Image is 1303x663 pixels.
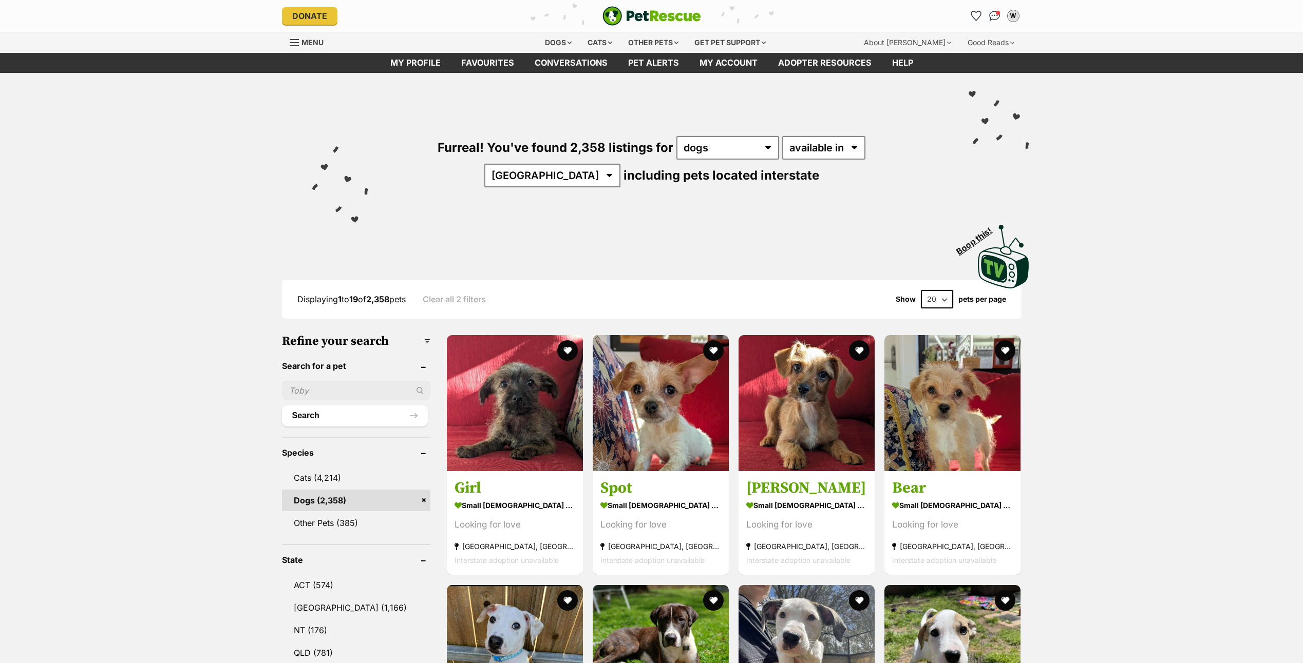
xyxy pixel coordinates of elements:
div: Looking for love [600,518,721,532]
a: Conversations [987,8,1003,24]
button: favourite [703,590,724,611]
a: [GEOGRAPHIC_DATA] (1,166) [282,597,430,618]
span: Show [896,295,916,303]
img: Archie - Chihuahua x Cavalier King Charles Spaniel Dog [739,335,875,471]
a: NT (176) [282,619,430,641]
a: Help [882,53,923,73]
header: Search for a pet [282,361,430,371]
div: Cats [580,32,619,53]
strong: 19 [349,294,358,304]
a: Donate [282,7,337,25]
strong: 1 [338,294,342,304]
div: Dogs [538,32,579,53]
header: State [282,555,430,564]
a: conversations [524,53,618,73]
div: Looking for love [746,518,867,532]
a: Clear all 2 filters [423,295,486,304]
strong: small [DEMOGRAPHIC_DATA] Dog [455,498,575,513]
button: favourite [557,340,578,361]
img: Spot - Chihuahua x Cavalier King Charles Spaniel Dog [593,335,729,471]
a: Spot small [DEMOGRAPHIC_DATA] Dog Looking for love [GEOGRAPHIC_DATA], [GEOGRAPHIC_DATA] Interstat... [593,471,729,575]
h3: Spot [600,479,721,498]
a: My account [689,53,768,73]
a: Favourites [451,53,524,73]
button: favourite [849,340,870,361]
a: Favourites [968,8,985,24]
h3: Bear [892,479,1013,498]
a: Girl small [DEMOGRAPHIC_DATA] Dog Looking for love [GEOGRAPHIC_DATA], [GEOGRAPHIC_DATA] Interstat... [447,471,583,575]
header: Species [282,448,430,457]
div: Looking for love [892,518,1013,532]
strong: [GEOGRAPHIC_DATA], [GEOGRAPHIC_DATA] [600,540,721,554]
label: pets per page [958,295,1006,303]
a: PetRescue [602,6,701,26]
div: W [1008,11,1018,21]
span: Displaying to of pets [297,294,406,304]
a: ACT (574) [282,574,430,596]
button: favourite [995,590,1015,611]
img: Girl - Chihuahua x Cavalier King Charles Spaniel Dog [447,335,583,471]
div: Good Reads [960,32,1022,53]
strong: small [DEMOGRAPHIC_DATA] Dog [600,498,721,513]
a: Boop this! [978,216,1029,290]
input: Toby [282,381,430,400]
strong: [GEOGRAPHIC_DATA], [GEOGRAPHIC_DATA] [892,540,1013,554]
a: Dogs (2,358) [282,490,430,511]
strong: small [DEMOGRAPHIC_DATA] Dog [892,498,1013,513]
img: chat-41dd97257d64d25036548639549fe6c8038ab92f7586957e7f3b1b290dea8141.svg [989,11,1000,21]
div: Get pet support [687,32,773,53]
div: Other pets [621,32,686,53]
a: Other Pets (385) [282,512,430,534]
span: Menu [301,38,324,47]
button: favourite [703,340,724,361]
span: Interstate adoption unavailable [600,556,705,565]
span: Furreal! You've found 2,358 listings for [438,140,673,155]
button: Search [282,405,428,426]
a: Bear small [DEMOGRAPHIC_DATA] Dog Looking for love [GEOGRAPHIC_DATA], [GEOGRAPHIC_DATA] Interstat... [884,471,1021,575]
h3: [PERSON_NAME] [746,479,867,498]
button: favourite [557,590,578,611]
a: Adopter resources [768,53,882,73]
h3: Girl [455,479,575,498]
span: Interstate adoption unavailable [746,556,851,565]
h3: Refine your search [282,334,430,348]
span: Interstate adoption unavailable [892,556,996,565]
button: My account [1005,8,1022,24]
button: favourite [849,590,870,611]
a: Cats (4,214) [282,467,430,489]
span: including pets located interstate [624,168,819,183]
span: Boop this! [954,219,1002,256]
span: Interstate adoption unavailable [455,556,559,565]
a: My profile [380,53,451,73]
img: logo-e224e6f780fb5917bec1dbf3a21bbac754714ae5b6737aabdf751b685950b380.svg [602,6,701,26]
strong: 2,358 [366,294,389,304]
a: Pet alerts [618,53,689,73]
a: [PERSON_NAME] small [DEMOGRAPHIC_DATA] Dog Looking for love [GEOGRAPHIC_DATA], [GEOGRAPHIC_DATA] ... [739,471,875,575]
img: Bear - Chihuahua x Cavalier King Charles Spaniel Dog [884,335,1021,471]
ul: Account quick links [968,8,1022,24]
div: About [PERSON_NAME] [857,32,958,53]
strong: [GEOGRAPHIC_DATA], [GEOGRAPHIC_DATA] [455,540,575,554]
a: Menu [290,32,331,51]
button: favourite [995,340,1015,361]
strong: small [DEMOGRAPHIC_DATA] Dog [746,498,867,513]
img: PetRescue TV logo [978,225,1029,288]
strong: [GEOGRAPHIC_DATA], [GEOGRAPHIC_DATA] [746,540,867,554]
div: Looking for love [455,518,575,532]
